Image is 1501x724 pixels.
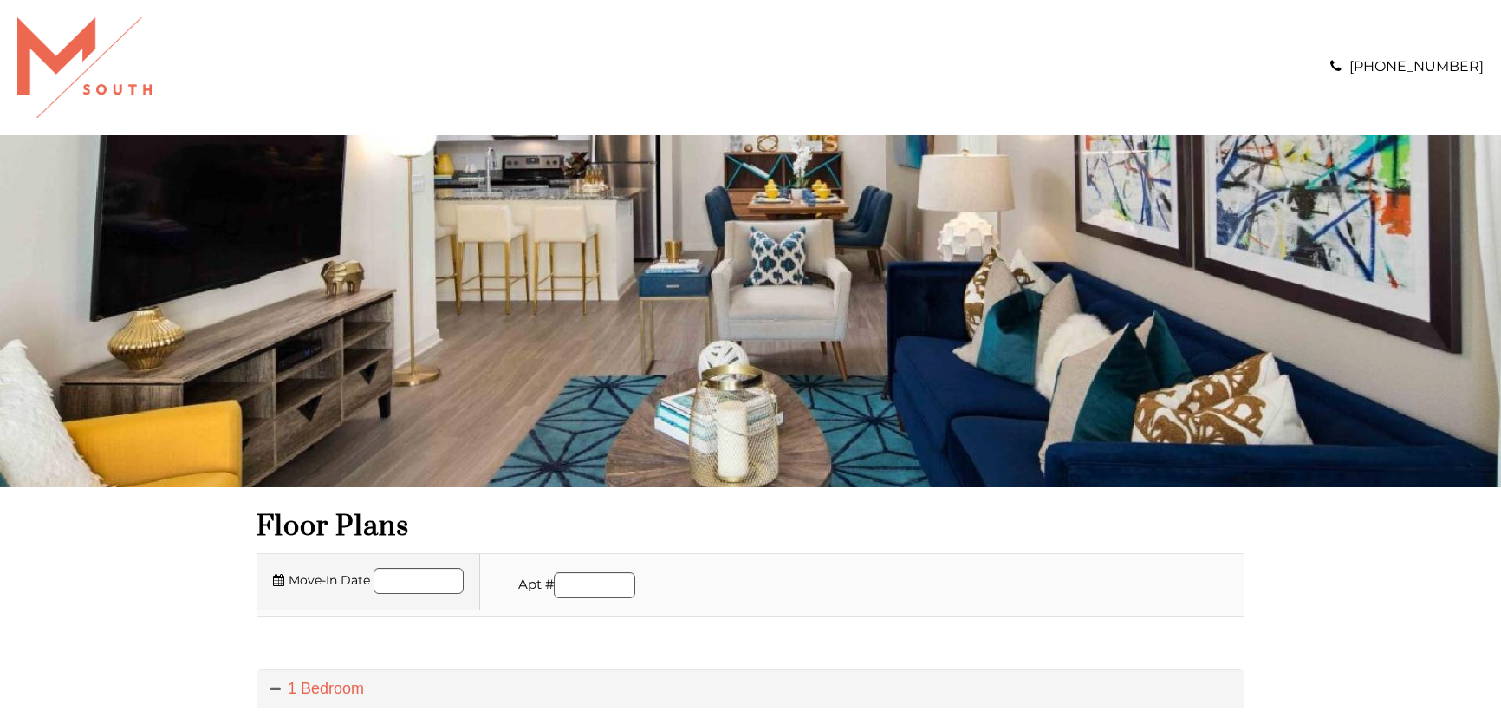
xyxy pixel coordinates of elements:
input: Apartment number [554,572,635,598]
label: Move-In Date [273,569,370,591]
a: [PHONE_NUMBER] [1349,58,1484,75]
img: A graphic with a red M and the word SOUTH. [17,17,152,118]
li: Apt # [514,572,640,603]
h1: Floor Plans [257,509,1244,545]
input: Move in date [374,568,464,594]
a: 1 Bedroom [257,670,1244,708]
